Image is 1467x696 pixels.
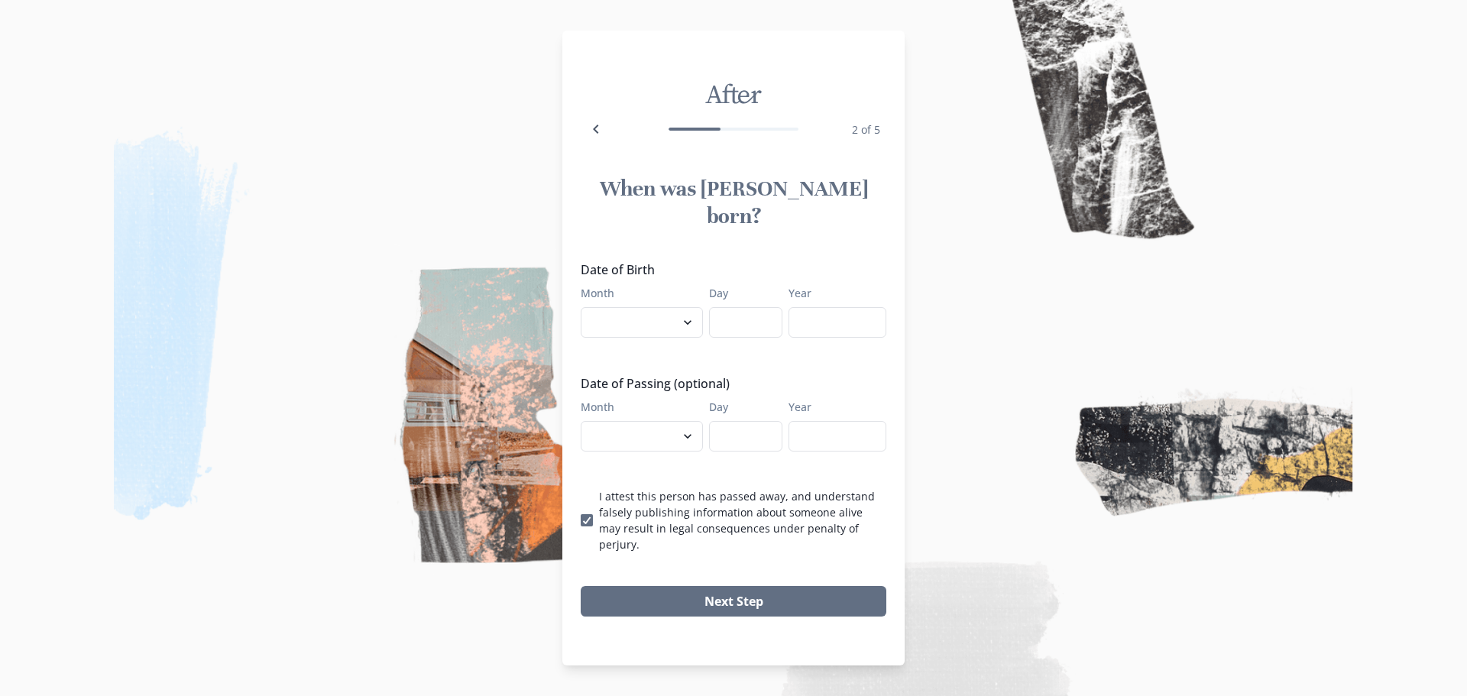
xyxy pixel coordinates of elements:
button: Next Step [581,586,886,617]
label: Month [581,285,694,301]
label: Month [581,399,694,415]
legend: Date of Passing (optional) [581,374,877,393]
h1: When was [PERSON_NAME] born? [581,175,886,230]
p: I attest this person has passed away, and understand falsely publishing information about someone... [599,488,886,552]
label: Day [709,399,773,415]
span: 2 of 5 [852,122,880,137]
label: Day [709,285,773,301]
label: Year [789,399,877,415]
legend: Date of Birth [581,261,877,279]
button: Back [581,114,611,144]
label: Year [789,285,877,301]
